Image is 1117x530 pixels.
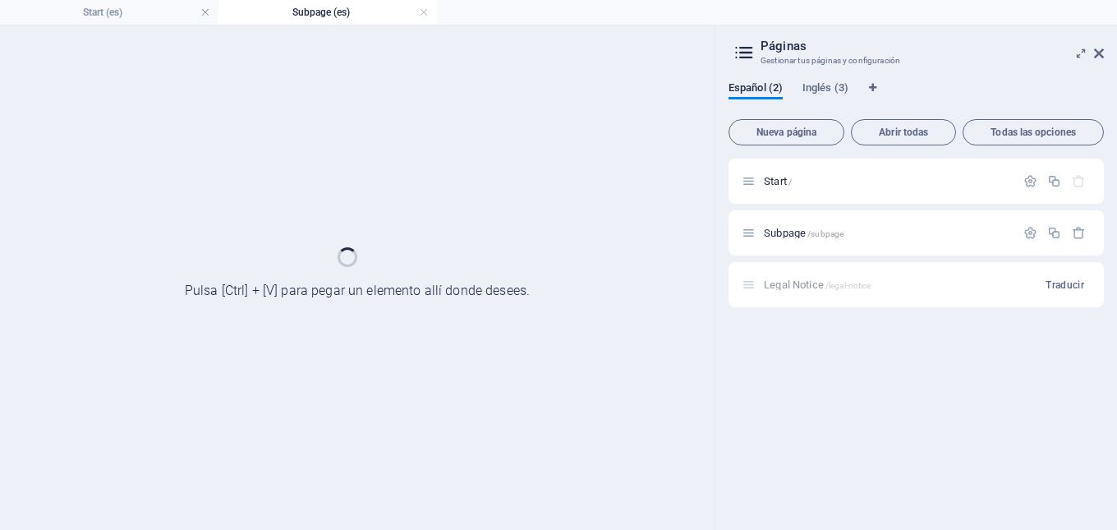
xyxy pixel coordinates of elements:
button: Traducir [1039,272,1091,298]
div: Start/ [759,176,1015,187]
button: Todas las opciones [963,119,1104,145]
span: Español (2) [729,78,783,101]
span: Abrir todas [858,127,949,137]
div: Duplicar [1047,174,1061,188]
h4: Subpage (es) [218,3,437,21]
span: /subpage [807,229,843,238]
span: Todas las opciones [970,127,1096,137]
div: Configuración [1023,174,1037,188]
div: Duplicar [1047,226,1061,240]
button: Abrir todas [851,119,956,145]
button: Nueva página [729,119,844,145]
div: Pestañas de idiomas [729,81,1104,113]
span: Traducir [1046,279,1084,292]
span: Haz clic para abrir la página [764,175,792,187]
span: Subpage [764,227,843,239]
div: La página principal no puede eliminarse [1072,174,1086,188]
h2: Páginas [761,39,1104,53]
div: Configuración [1023,226,1037,240]
span: Nueva página [736,127,837,137]
h3: Gestionar tus páginas y configuración [761,53,1071,68]
span: / [788,177,792,187]
span: Inglés (3) [802,78,848,101]
div: Subpage/subpage [759,228,1015,238]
